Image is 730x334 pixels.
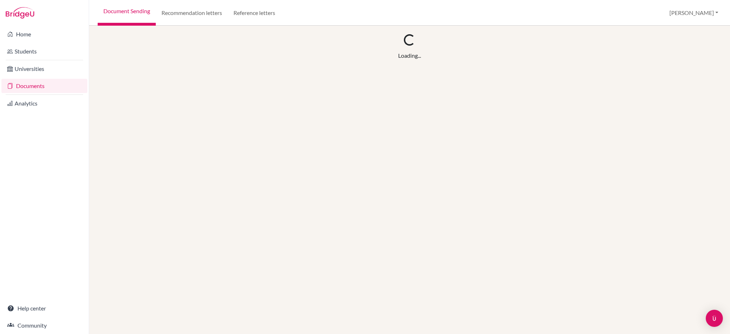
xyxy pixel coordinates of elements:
[1,79,87,93] a: Documents
[1,96,87,111] a: Analytics
[398,51,421,60] div: Loading...
[6,7,34,19] img: Bridge-U
[1,301,87,315] a: Help center
[1,44,87,58] a: Students
[666,6,721,20] button: [PERSON_NAME]
[1,62,87,76] a: Universities
[1,318,87,333] a: Community
[706,310,723,327] div: Open Intercom Messenger
[1,27,87,41] a: Home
